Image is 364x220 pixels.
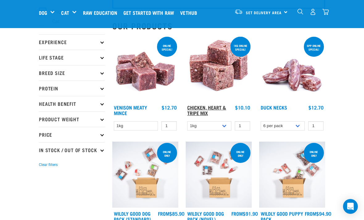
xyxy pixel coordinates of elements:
[179,0,202,25] a: Vethub
[305,212,316,215] span: FROM
[112,35,178,102] img: 1117 Venison Meat Mince 01
[39,34,105,50] p: Experience
[304,41,324,54] div: 6pp online special!
[112,142,178,208] img: Dog 0 2sec
[39,81,105,96] p: Protein
[157,147,177,160] div: Online Only
[234,9,243,15] img: van-moving.png
[261,106,287,109] a: Duck Necks
[230,147,250,160] div: Online Only
[343,199,358,214] div: Open Intercom Messenger
[259,142,325,208] img: Puppy 0 2sec
[310,9,316,15] img: user.png
[39,96,105,111] p: Health Benefit
[39,142,105,158] p: In Stock / Out Of Stock
[162,105,177,110] div: $12.70
[308,121,324,131] input: 1
[308,105,324,110] div: $12.70
[161,121,177,131] input: 1
[39,50,105,65] p: Life Stage
[230,41,250,54] div: 1kg online special!
[39,65,105,81] p: Breed Size
[157,41,177,54] div: ONLINE SPECIAL!
[61,9,69,16] a: Cat
[235,121,250,131] input: 1
[186,142,252,208] img: Dog Novel 0 2sec
[305,211,331,216] div: $94.90
[39,127,105,142] p: Price
[246,11,282,14] span: Set Delivery Area
[158,212,169,215] span: FROM
[231,212,243,215] span: FROM
[39,111,105,127] p: Product Weight
[114,106,147,114] a: Venison Meaty Mince
[39,162,58,168] button: Clear filters
[187,106,226,114] a: Chicken, Heart & Tripe Mix
[297,9,303,15] img: home-icon-1@2x.png
[259,35,325,102] img: Pile Of Duck Necks For Pets
[235,105,250,110] div: $10.10
[158,211,184,216] div: $85.90
[81,0,122,25] a: Raw Education
[39,9,47,16] a: Dog
[304,147,324,160] div: Online Only
[231,211,258,216] div: $91.90
[122,0,179,25] a: Get started with Raw
[186,35,252,102] img: 1062 Chicken Heart Tripe Mix 01
[322,9,329,15] img: home-icon@2x.png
